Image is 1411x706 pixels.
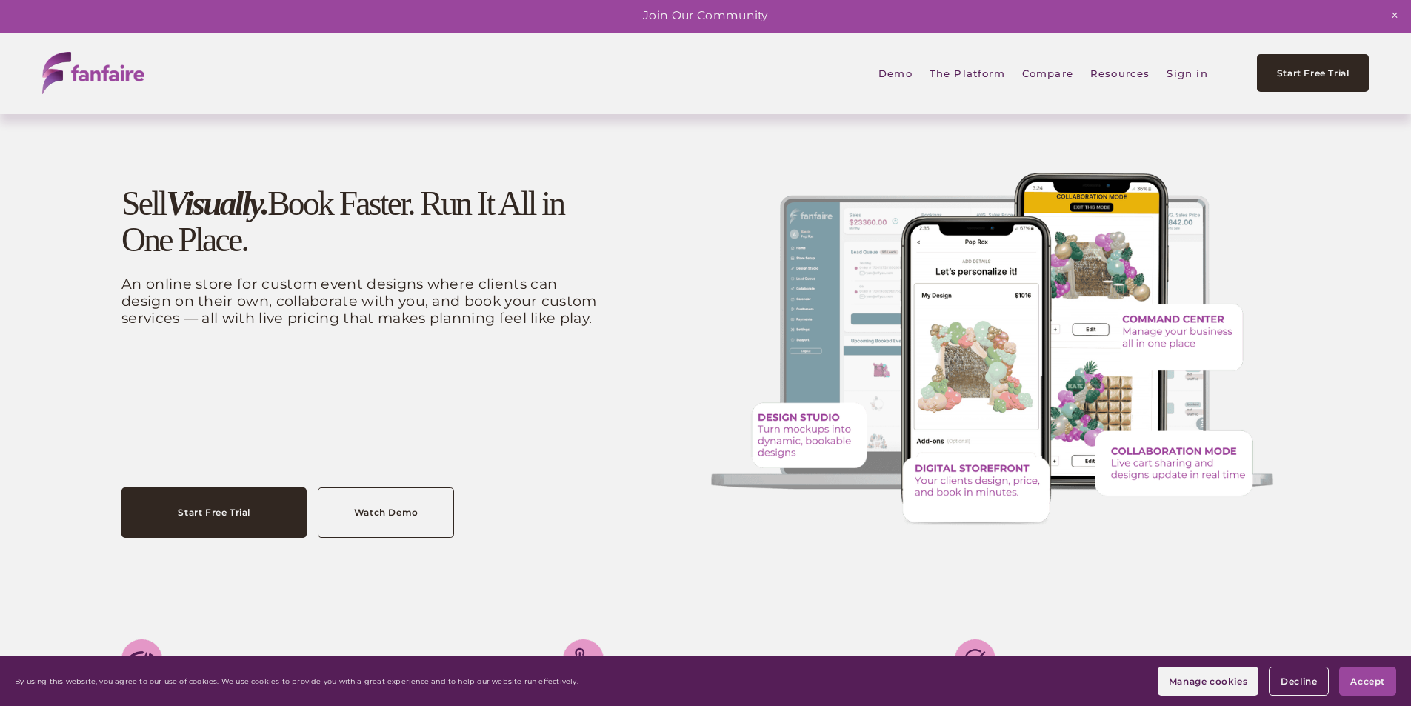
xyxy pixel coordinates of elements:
[121,276,601,327] p: An online store for custom event designs where clients can design on their own, collaborate with ...
[15,677,578,686] p: By using this website, you agree to our use of cookies. We use cookies to provide you with a grea...
[1281,676,1317,687] span: Decline
[1090,56,1150,90] a: folder dropdown
[878,56,913,90] a: Demo
[1350,676,1385,687] span: Accept
[1169,676,1247,687] span: Manage cookies
[1269,667,1329,696] button: Decline
[1167,56,1207,90] a: Sign in
[121,487,307,538] a: Start Free Trial
[1339,667,1396,696] button: Accept
[42,52,144,94] img: fanfaire
[318,487,454,538] a: Watch Demo
[166,184,267,222] em: Visually.
[1090,58,1150,89] span: Resources
[930,58,1005,89] span: The Platform
[1158,667,1258,696] button: Manage cookies
[121,186,601,258] h1: Sell Book Faster. Run It All in One Place.
[1022,56,1073,90] a: Compare
[930,56,1005,90] a: folder dropdown
[1257,54,1368,92] a: Start Free Trial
